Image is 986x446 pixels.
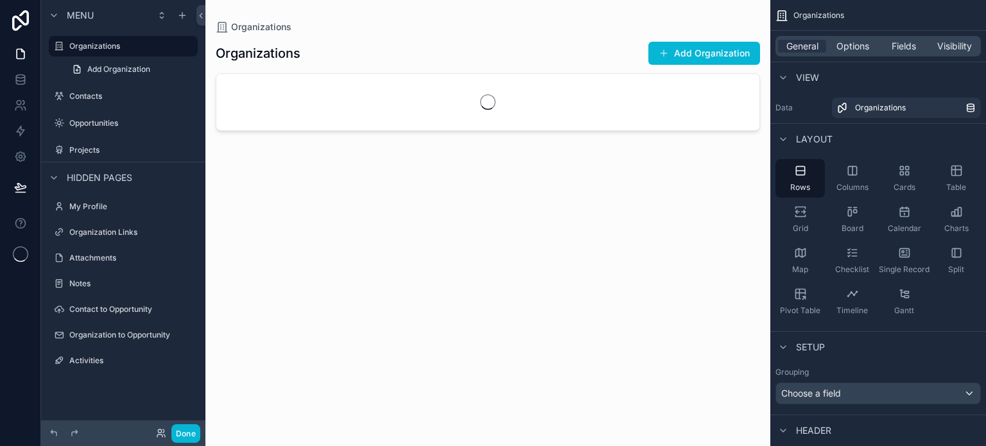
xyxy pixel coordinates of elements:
[796,133,833,146] span: Layout
[49,273,198,294] a: Notes
[775,200,825,239] button: Grid
[931,200,981,239] button: Charts
[69,304,195,314] label: Contact to Opportunity
[836,305,868,316] span: Timeline
[49,140,198,160] a: Projects
[171,424,200,443] button: Done
[827,241,877,280] button: Checklist
[796,341,825,354] span: Setup
[49,196,198,217] a: My Profile
[946,182,966,193] span: Table
[64,59,198,80] a: Add Organization
[87,64,150,74] span: Add Organization
[793,223,808,234] span: Grid
[775,103,827,113] label: Data
[894,305,914,316] span: Gantt
[892,40,916,53] span: Fields
[49,36,198,56] a: Organizations
[775,241,825,280] button: Map
[49,113,198,133] a: Opportunities
[937,40,972,53] span: Visibility
[69,279,195,289] label: Notes
[827,159,877,198] button: Columns
[792,264,808,275] span: Map
[69,227,195,237] label: Organization Links
[780,305,820,316] span: Pivot Table
[49,222,198,243] a: Organization Links
[790,182,810,193] span: Rows
[836,182,869,193] span: Columns
[67,9,94,22] span: Menu
[948,264,964,275] span: Split
[69,91,195,101] label: Contacts
[69,356,195,366] label: Activities
[879,264,930,275] span: Single Record
[69,253,195,263] label: Attachments
[69,330,195,340] label: Organization to Opportunity
[879,200,929,239] button: Calendar
[49,299,198,320] a: Contact to Opportunity
[793,10,844,21] span: Organizations
[775,159,825,198] button: Rows
[931,241,981,280] button: Split
[69,145,195,155] label: Projects
[836,40,869,53] span: Options
[894,182,915,193] span: Cards
[827,282,877,321] button: Timeline
[855,103,906,113] span: Organizations
[775,282,825,321] button: Pivot Table
[49,86,198,107] a: Contacts
[931,159,981,198] button: Table
[786,40,818,53] span: General
[781,388,841,399] span: Choose a field
[49,350,198,371] a: Activities
[879,241,929,280] button: Single Record
[888,223,921,234] span: Calendar
[796,424,831,437] span: Header
[69,202,195,212] label: My Profile
[796,71,819,84] span: View
[67,171,132,184] span: Hidden pages
[879,282,929,321] button: Gantt
[49,325,198,345] a: Organization to Opportunity
[835,264,869,275] span: Checklist
[49,248,198,268] a: Attachments
[842,223,863,234] span: Board
[832,98,981,118] a: Organizations
[69,41,190,51] label: Organizations
[775,367,809,377] label: Grouping
[775,382,981,404] button: Choose a field
[879,159,929,198] button: Cards
[944,223,969,234] span: Charts
[69,118,195,128] label: Opportunities
[827,200,877,239] button: Board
